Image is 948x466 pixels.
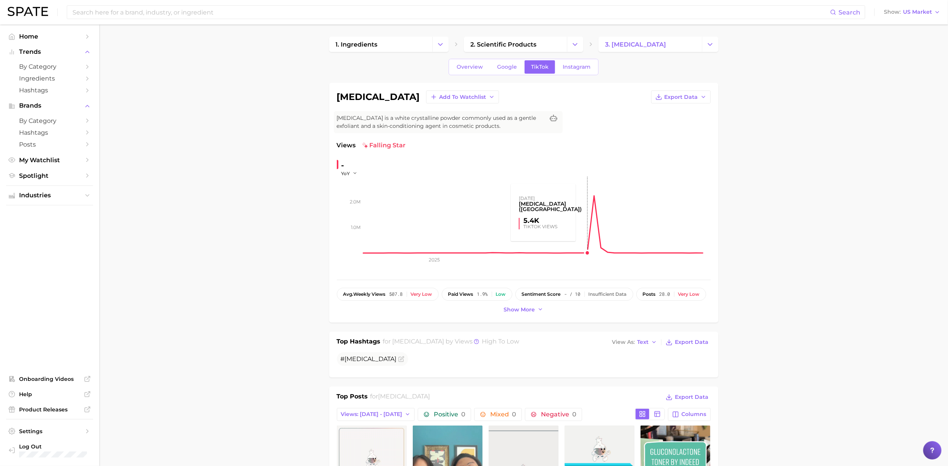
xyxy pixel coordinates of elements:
[72,6,830,19] input: Search here for a brand, industry, or ingredient
[19,33,80,40] span: Home
[337,92,420,102] h1: [MEDICAL_DATA]
[6,154,93,166] a: My Watchlist
[522,292,561,297] span: sentiment score
[426,90,499,103] button: Add to Watchlist
[589,292,627,297] div: Insufficient Data
[19,117,80,124] span: by Category
[337,114,544,130] span: [MEDICAL_DATA] is a white crystalline powder commonly used as a gentle exfoliant and a skin-condi...
[351,224,361,230] tspan: 1.0m
[6,389,93,400] a: Help
[19,443,87,450] span: Log Out
[6,139,93,150] a: Posts
[464,37,567,52] a: 2. scientific products
[502,305,546,315] button: Show more
[19,63,80,70] span: by Category
[19,428,80,435] span: Settings
[461,411,465,418] span: 0
[19,48,80,55] span: Trends
[341,159,363,171] div: -
[337,408,415,421] button: Views: [DATE] - [DATE]
[572,411,576,418] span: 0
[903,10,932,14] span: US Market
[515,288,633,301] button: sentiment score- / 10Insufficient Data
[19,391,80,398] span: Help
[329,37,432,52] a: 1. ingredients
[378,393,430,400] span: [MEDICAL_DATA]
[682,411,707,418] span: Columns
[19,172,80,179] span: Spotlight
[599,37,702,52] a: 3. [MEDICAL_DATA]
[531,64,549,70] span: TikTok
[411,292,432,297] div: Very low
[343,292,386,297] span: weekly views
[337,337,381,348] h1: Top Hashtags
[525,60,555,74] a: TikTok
[343,291,354,297] abbr: average
[497,64,517,70] span: Google
[668,408,710,421] button: Columns
[882,7,942,17] button: ShowUS Market
[637,340,649,344] span: Text
[496,292,506,297] div: Low
[19,75,80,82] span: Ingredients
[567,37,583,52] button: Change Category
[664,392,710,403] button: Export Data
[448,292,473,297] span: paid views
[432,37,449,52] button: Change Category
[341,170,358,177] button: YoY
[612,340,635,344] span: View As
[6,46,93,58] button: Trends
[442,288,512,301] button: paid views1.9%Low
[337,392,368,403] h1: Top Posts
[450,60,489,74] a: Overview
[660,292,670,297] span: 28.0
[19,376,80,382] span: Onboarding Videos
[6,404,93,415] a: Product Releases
[457,64,483,70] span: Overview
[350,199,361,205] tspan: 2.0m
[390,292,403,297] span: 507.8
[398,356,404,362] button: Flag as miscategorized or irrelevant
[439,94,486,100] span: Add to Watchlist
[392,338,444,345] span: [MEDICAL_DATA]
[675,394,709,400] span: Export Data
[6,73,93,84] a: Ingredients
[643,292,656,297] span: posts
[337,288,439,301] button: avg.weekly views507.8Very low
[383,337,519,348] h2: for by Views
[665,94,698,100] span: Export Data
[434,411,465,418] span: Positive
[556,60,597,74] a: Instagram
[636,288,706,301] button: posts28.0Very low
[370,392,430,403] h2: for
[6,373,93,385] a: Onboarding Videos
[6,31,93,42] a: Home
[482,338,519,345] span: high to low
[651,90,711,103] button: Export Data
[6,61,93,73] a: by Category
[477,292,488,297] span: 1.9%
[6,441,93,460] a: Log out. Currently logged in with e-mail nikita@beachhousegrp.com.
[19,156,80,164] span: My Watchlist
[610,337,659,347] button: View AsText
[6,84,93,96] a: Hashtags
[19,129,80,136] span: Hashtags
[337,141,356,150] span: Views
[429,257,440,263] tspan: 2025
[6,426,93,437] a: Settings
[470,41,536,48] span: 2. scientific products
[345,355,397,363] span: [MEDICAL_DATA]
[19,406,80,413] span: Product Releases
[19,102,80,109] span: Brands
[19,141,80,148] span: Posts
[341,170,350,177] span: YoY
[702,37,718,52] button: Change Category
[541,411,576,418] span: Negative
[6,170,93,182] a: Spotlight
[605,41,666,48] span: 3. [MEDICAL_DATA]
[512,411,516,418] span: 0
[563,64,591,70] span: Instagram
[6,127,93,139] a: Hashtags
[6,190,93,201] button: Industries
[8,7,48,16] img: SPATE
